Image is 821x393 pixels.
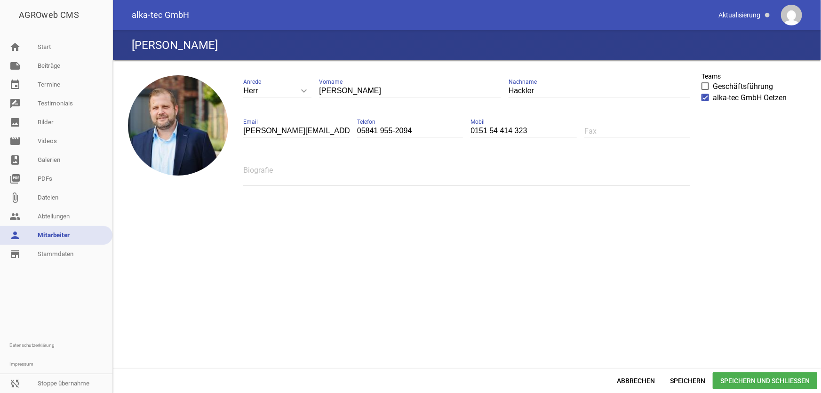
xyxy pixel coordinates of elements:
[9,378,21,389] i: sync_disabled
[713,372,817,389] span: Speichern und Schließen
[132,38,218,53] h4: [PERSON_NAME]
[9,60,21,72] i: note
[9,79,21,90] i: event
[713,81,773,92] span: Geschäftsführung
[132,11,190,19] span: alka-tec GmbH
[609,372,662,389] span: Abbrechen
[701,72,721,81] label: Teams
[9,192,21,203] i: attach_file
[9,117,21,128] i: image
[9,154,21,166] i: photo_album
[9,230,21,241] i: person
[9,41,21,53] i: home
[713,92,787,104] span: alka-tec GmbH Oetzen
[662,372,713,389] span: Speichern
[9,136,21,147] i: movie
[9,249,21,260] i: store_mall_directory
[9,173,21,184] i: picture_as_pdf
[296,83,311,98] i: keyboard_arrow_down
[9,211,21,222] i: people
[9,98,21,109] i: rate_review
